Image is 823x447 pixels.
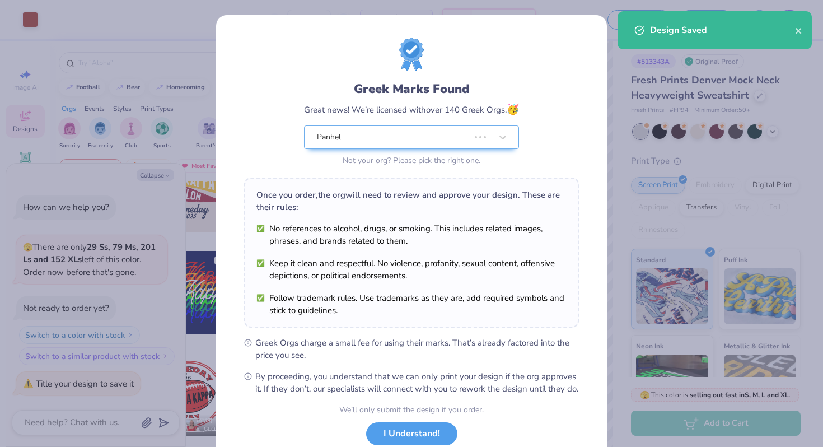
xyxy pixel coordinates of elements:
img: license-marks-badge.png [399,38,424,71]
button: close [795,24,803,37]
div: Once you order, the org will need to review and approve your design. These are their rules: [256,189,567,213]
div: Not your org? Please pick the right one. [304,155,519,166]
button: I Understand! [366,422,457,445]
div: Greek Marks Found [304,80,519,98]
div: Great news! We’re licensed with over 140 Greek Orgs. [304,102,519,117]
span: 🥳 [507,103,519,116]
span: By proceeding, you understand that we can only print your design if the org approves it. If they ... [255,370,579,395]
span: Greek Orgs charge a small fee for using their marks. That’s already factored into the price you see. [255,337,579,361]
li: Follow trademark rules. Use trademarks as they are, add required symbols and stick to guidelines. [256,292,567,316]
li: No references to alcohol, drugs, or smoking. This includes related images, phrases, and brands re... [256,222,567,247]
div: We’ll only submit the design if you order. [339,404,484,416]
div: Design Saved [650,24,795,37]
li: Keep it clean and respectful. No violence, profanity, sexual content, offensive depictions, or po... [256,257,567,282]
